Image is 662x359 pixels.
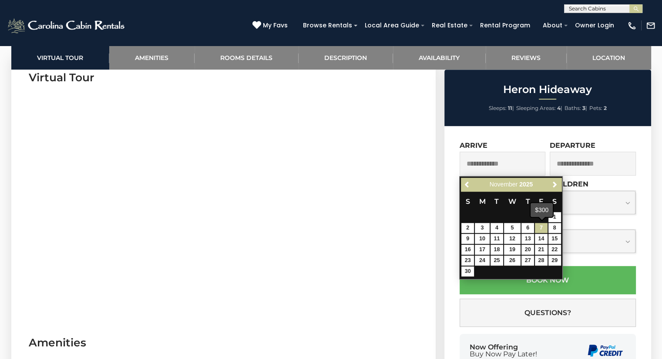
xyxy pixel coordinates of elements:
[427,19,472,32] a: Real Estate
[504,245,521,255] a: 19
[462,179,473,190] a: Previous
[491,245,503,255] a: 18
[646,21,655,30] img: mail-regular-white.png
[535,223,548,233] a: 7
[508,105,512,111] strong: 11
[461,266,474,276] a: 30
[490,181,518,188] span: November
[491,256,503,266] a: 25
[538,19,567,32] a: About
[460,266,636,294] button: Book Now
[252,21,290,30] a: My Favs
[535,245,548,255] a: 21
[508,197,516,206] span: Wednesday
[466,197,470,206] span: Sunday
[548,212,561,222] a: 1
[461,223,474,233] a: 2
[526,197,530,206] span: Thursday
[571,19,618,32] a: Owner Login
[548,234,561,244] a: 15
[479,197,485,206] span: Monday
[604,105,607,111] strong: 2
[475,234,490,244] a: 10
[470,344,537,358] div: Now Offering
[516,103,562,114] li: |
[567,46,651,70] a: Location
[565,105,581,111] span: Baths:
[475,256,490,266] a: 24
[460,141,487,150] label: Arrive
[521,223,534,233] a: 6
[299,46,393,70] a: Description
[489,103,514,114] li: |
[7,17,127,34] img: White-1-2.png
[489,105,507,111] span: Sleeps:
[549,179,560,190] a: Next
[551,181,558,188] span: Next
[461,256,474,266] a: 23
[550,141,595,150] label: Departure
[491,234,503,244] a: 11
[504,256,521,266] a: 26
[460,299,636,327] button: Questions?
[29,70,418,85] h3: Virtual Tour
[494,197,499,206] span: Tuesday
[360,19,423,32] a: Local Area Guide
[109,46,195,70] a: Amenities
[470,351,537,358] span: Buy Now Pay Later!
[535,256,548,266] a: 28
[516,105,556,111] span: Sleeping Areas:
[504,223,521,233] a: 5
[627,21,637,30] img: phone-regular-white.png
[535,234,548,244] a: 14
[582,105,585,111] strong: 3
[557,105,561,111] strong: 4
[519,181,533,188] span: 2025
[476,19,534,32] a: Rental Program
[531,203,553,217] div: $300
[475,223,490,233] a: 3
[565,103,587,114] li: |
[11,46,109,70] a: Virtual Tour
[550,180,588,188] label: Children
[552,197,557,206] span: Saturday
[461,234,474,244] a: 9
[548,245,561,255] a: 22
[521,234,534,244] a: 13
[447,84,649,95] h2: Heron Hideaway
[461,245,474,255] a: 16
[263,21,288,30] span: My Favs
[464,181,471,188] span: Previous
[504,234,521,244] a: 12
[491,223,503,233] a: 4
[195,46,299,70] a: Rooms Details
[299,19,356,32] a: Browse Rentals
[521,256,534,266] a: 27
[393,46,486,70] a: Availability
[589,105,602,111] span: Pets:
[539,197,543,206] span: Friday
[486,46,567,70] a: Reviews
[29,335,418,350] h3: Amenities
[548,223,561,233] a: 8
[548,256,561,266] a: 29
[475,245,490,255] a: 17
[521,245,534,255] a: 20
